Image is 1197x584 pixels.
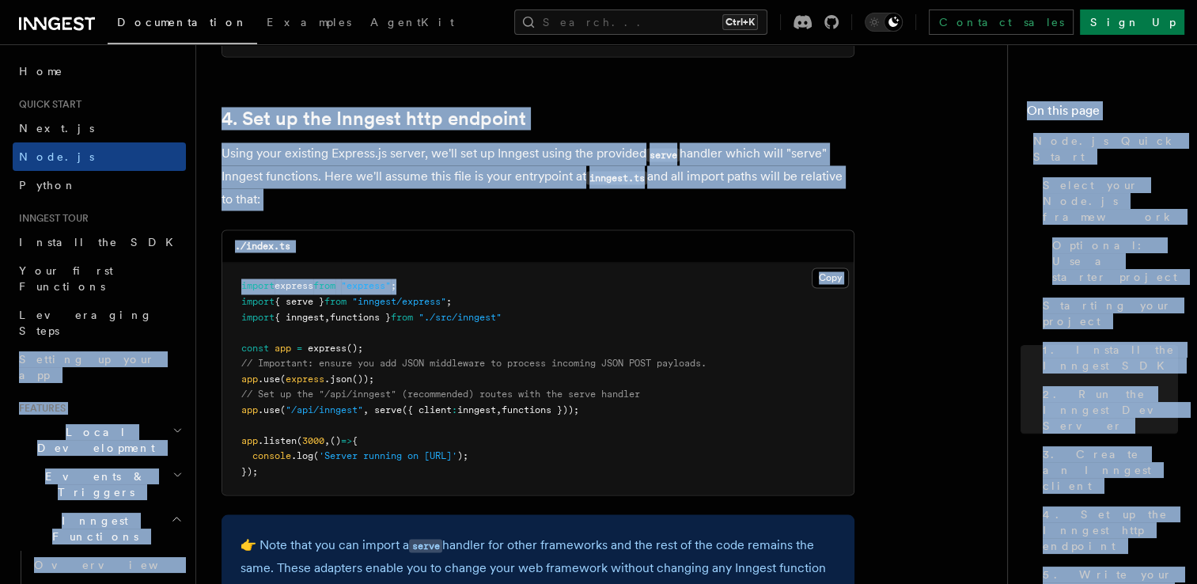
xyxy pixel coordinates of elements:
span: { inngest [275,311,324,322]
span: Install the SDK [19,236,183,248]
span: 1. Install the Inngest SDK [1043,342,1178,374]
span: (); [347,342,363,353]
span: Documentation [117,16,248,28]
a: Overview [28,551,186,579]
a: Starting your project [1036,291,1178,336]
a: AgentKit [361,5,464,43]
span: , [324,434,330,446]
span: Inngest Functions [13,513,171,544]
span: Starting your project [1043,298,1178,329]
span: Select your Node.js framework [1043,177,1178,225]
span: Leveraging Steps [19,309,153,337]
span: { [352,434,358,446]
a: Optional: Use a starter project [1046,231,1178,291]
code: ./index.ts [235,241,290,252]
span: Home [19,63,63,79]
button: Search...Ctrl+K [514,9,767,35]
span: 4. Set up the Inngest http endpoint [1043,506,1178,554]
span: Python [19,179,77,192]
span: { serve } [275,295,324,306]
span: 2. Run the Inngest Dev Server [1043,386,1178,434]
span: 'Server running on [URL]' [319,449,457,461]
a: Select your Node.js framework [1036,171,1178,231]
span: express [275,280,313,291]
span: Optional: Use a starter project [1052,237,1178,285]
a: 3. Create an Inngest client [1036,440,1178,500]
a: Node.js Quick Start [1027,127,1178,171]
a: 2. Run the Inngest Dev Server [1036,380,1178,440]
a: Python [13,171,186,199]
span: ); [457,449,468,461]
span: import [241,280,275,291]
span: Features [13,402,66,415]
span: .use [258,404,280,415]
a: Sign Up [1080,9,1184,35]
span: // Important: ensure you add JSON middleware to process incoming JSON POST payloads. [241,357,706,368]
a: Your first Functions [13,256,186,301]
span: "express" [341,280,391,291]
span: Quick start [13,98,81,111]
span: express [308,342,347,353]
span: ; [446,295,452,306]
a: Install the SDK [13,228,186,256]
span: 3000 [302,434,324,446]
span: , [363,404,369,415]
span: "inngest/express" [352,295,446,306]
span: from [324,295,347,306]
span: .json [324,373,352,384]
span: }); [241,465,258,476]
span: app [275,342,291,353]
span: , [496,404,502,415]
span: ( [313,449,319,461]
span: const [241,342,269,353]
span: 3. Create an Inngest client [1043,446,1178,494]
span: serve [374,404,402,415]
span: ()); [352,373,374,384]
button: Toggle dark mode [865,13,903,32]
span: Setting up your app [19,353,155,381]
span: ; [391,280,396,291]
a: Documentation [108,5,257,44]
a: Home [13,57,186,85]
code: serve [409,539,442,552]
span: // Set up the "/api/inngest" (recommended) routes with the serve handler [241,388,640,399]
code: inngest.ts [586,171,647,184]
span: Inngest tour [13,212,89,225]
span: ( [280,404,286,415]
span: ( [280,373,286,384]
span: = [297,342,302,353]
span: Local Development [13,424,172,456]
a: Contact sales [929,9,1074,35]
span: : [452,404,457,415]
span: , [324,311,330,322]
span: app [241,373,258,384]
span: ({ client [402,404,452,415]
span: AgentKit [370,16,454,28]
span: console [252,449,291,461]
span: functions } [330,311,391,322]
button: Local Development [13,418,186,462]
a: Next.js [13,114,186,142]
span: import [241,295,275,306]
button: Inngest Functions [13,506,186,551]
h4: On this page [1027,101,1178,127]
span: Events & Triggers [13,468,172,500]
a: 4. Set up the Inngest http endpoint [1036,500,1178,560]
a: Setting up your app [13,345,186,389]
a: 1. Install the Inngest SDK [1036,336,1178,380]
span: import [241,311,275,322]
span: app [241,404,258,415]
code: serve [646,148,680,161]
span: from [313,280,335,291]
span: Overview [34,559,197,571]
span: .log [291,449,313,461]
span: Your first Functions [19,264,113,293]
a: 4. Set up the Inngest http endpoint [222,108,526,130]
span: inngest [457,404,496,415]
span: .listen [258,434,297,446]
span: Examples [267,16,351,28]
span: Node.js Quick Start [1033,133,1178,165]
span: Next.js [19,122,94,135]
button: Events & Triggers [13,462,186,506]
a: Node.js [13,142,186,171]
